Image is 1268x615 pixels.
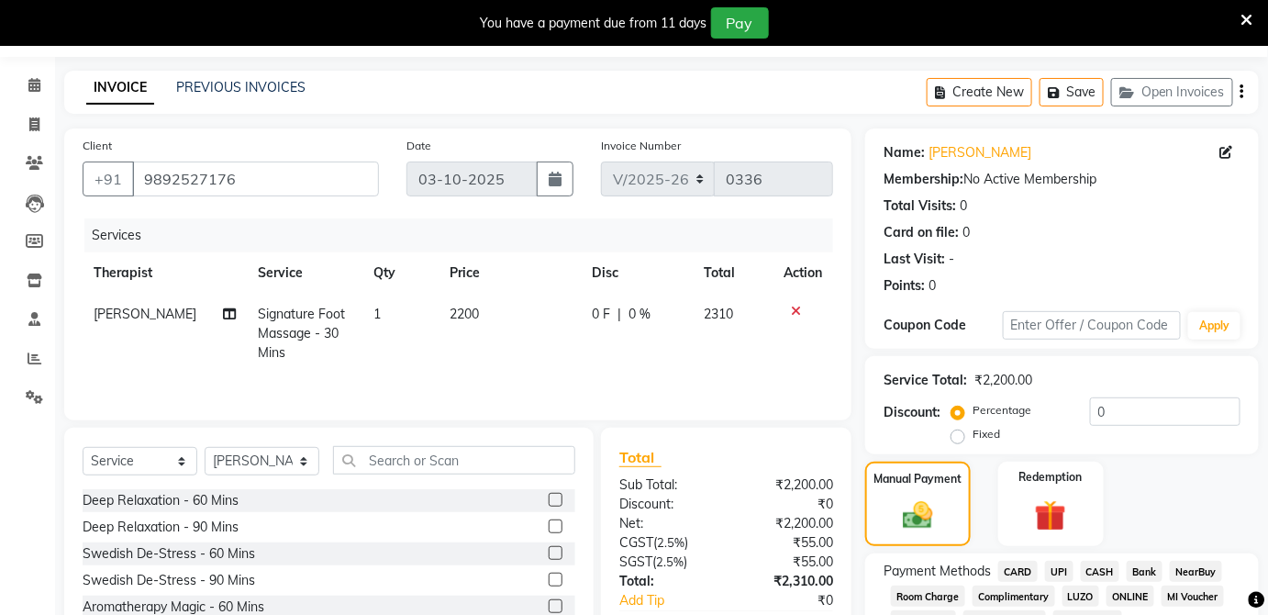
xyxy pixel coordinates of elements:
[628,305,651,324] span: 0 %
[1045,561,1073,582] span: UPI
[711,7,769,39] button: Pay
[259,306,346,361] span: Signature Foot Massage - 30 Mins
[726,572,847,591] div: ₹2,310.00
[1003,311,1182,340] input: Enter Offer / Coupon Code
[619,553,652,570] span: SGST
[998,561,1038,582] span: CARD
[884,196,956,216] div: Total Visits:
[592,305,610,324] span: 0 F
[83,491,239,510] div: Deep Relaxation - 60 Mins
[362,252,439,294] th: Qty
[884,562,991,581] span: Payment Methods
[693,252,773,294] th: Total
[884,170,1240,189] div: No Active Membership
[83,518,239,537] div: Deep Relaxation - 90 Mins
[929,143,1031,162] a: [PERSON_NAME]
[132,162,379,196] input: Search by Name/Mobile/Email/Code
[94,306,196,322] span: [PERSON_NAME]
[1019,469,1083,486] label: Redemption
[949,250,954,269] div: -
[439,252,580,294] th: Price
[619,534,653,551] span: CGST
[606,514,727,533] div: Net:
[884,143,925,162] div: Name:
[960,196,967,216] div: 0
[1040,78,1104,106] button: Save
[704,306,733,322] span: 2310
[726,553,847,572] div: ₹55.00
[884,403,940,422] div: Discount:
[248,252,362,294] th: Service
[606,591,746,610] a: Add Tip
[657,535,684,550] span: 2.5%
[1107,586,1154,607] span: ONLINE
[617,305,621,324] span: |
[606,553,727,572] div: ( )
[973,586,1055,607] span: Complimentary
[606,495,727,514] div: Discount:
[373,306,381,322] span: 1
[929,276,936,296] div: 0
[726,514,847,533] div: ₹2,200.00
[884,250,945,269] div: Last Visit:
[884,170,963,189] div: Membership:
[726,495,847,514] div: ₹0
[884,316,1003,335] div: Coupon Code
[973,402,1031,419] label: Percentage
[1188,312,1240,340] button: Apply
[894,498,942,533] img: _cash.svg
[884,371,967,390] div: Service Total:
[606,572,727,591] div: Total:
[83,138,112,154] label: Client
[773,252,833,294] th: Action
[601,138,681,154] label: Invoice Number
[726,533,847,553] div: ₹55.00
[1025,497,1076,536] img: _gift.svg
[406,138,431,154] label: Date
[1127,561,1162,582] span: Bank
[1111,78,1233,106] button: Open Invoices
[450,306,479,322] span: 2200
[619,448,662,467] span: Total
[884,276,925,296] div: Points:
[86,72,154,105] a: INVOICE
[83,571,255,590] div: Swedish De-Stress - 90 Mins
[581,252,694,294] th: Disc
[726,475,847,495] div: ₹2,200.00
[1062,586,1100,607] span: LUZO
[83,544,255,564] div: Swedish De-Stress - 60 Mins
[1170,561,1222,582] span: NearBuy
[974,371,1032,390] div: ₹2,200.00
[83,162,134,196] button: +91
[746,591,847,610] div: ₹0
[83,252,248,294] th: Therapist
[606,533,727,553] div: ( )
[962,223,970,242] div: 0
[176,79,306,95] a: PREVIOUS INVOICES
[481,14,707,33] div: You have a payment due from 11 days
[927,78,1032,106] button: Create New
[1081,561,1120,582] span: CASH
[1162,586,1224,607] span: MI Voucher
[973,426,1000,442] label: Fixed
[333,446,575,475] input: Search or Scan
[873,471,962,487] label: Manual Payment
[84,218,847,252] div: Services
[606,475,727,495] div: Sub Total:
[891,586,965,607] span: Room Charge
[884,223,959,242] div: Card on file:
[656,554,684,569] span: 2.5%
